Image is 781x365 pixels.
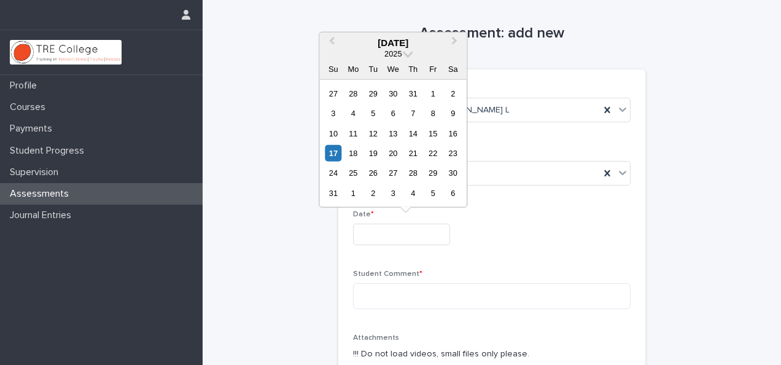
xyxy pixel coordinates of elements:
[319,37,467,48] div: [DATE]
[445,185,461,202] div: Choose Saturday, September 6th, 2025
[365,125,381,141] div: Choose Tuesday, August 12th, 2025
[345,85,362,101] div: Choose Monday, July 28th, 2025
[5,123,62,135] p: Payments
[405,105,421,122] div: Choose Thursday, August 7th, 2025
[445,165,461,181] div: Choose Saturday, August 30th, 2025
[405,165,421,181] div: Choose Thursday, August 28th, 2025
[365,85,381,101] div: Choose Tuesday, July 29th, 2025
[5,101,55,113] p: Courses
[385,125,402,141] div: Choose Wednesday, August 13th, 2025
[445,145,461,162] div: Choose Saturday, August 23rd, 2025
[325,145,341,162] div: Choose Sunday, August 17th, 2025
[405,85,421,101] div: Choose Thursday, July 31st, 2025
[365,165,381,181] div: Choose Tuesday, August 26th, 2025
[425,85,441,101] div: Choose Friday, August 1st, 2025
[5,188,79,200] p: Assessments
[405,60,421,77] div: Th
[353,348,631,361] p: !!! Do not load videos, small files only please.
[405,145,421,162] div: Choose Thursday, August 21st, 2025
[365,105,381,122] div: Choose Tuesday, August 5th, 2025
[324,84,463,203] div: month 2025-08
[325,125,341,141] div: Choose Sunday, August 10th, 2025
[385,145,402,162] div: Choose Wednesday, August 20th, 2025
[385,105,402,122] div: Choose Wednesday, August 6th, 2025
[345,60,362,77] div: Mo
[353,334,399,342] span: Attachments
[5,145,94,157] p: Student Progress
[345,105,362,122] div: Choose Monday, August 4th, 2025
[325,60,341,77] div: Su
[445,60,461,77] div: Sa
[345,185,362,202] div: Choose Monday, September 1st, 2025
[365,60,381,77] div: Tu
[405,185,421,202] div: Choose Thursday, September 4th, 2025
[321,33,340,53] button: Previous Month
[425,60,441,77] div: Fr
[425,165,441,181] div: Choose Friday, August 29th, 2025
[345,165,362,181] div: Choose Monday, August 25th, 2025
[5,80,47,92] p: Profile
[385,60,402,77] div: We
[385,85,402,101] div: Choose Wednesday, July 30th, 2025
[365,145,381,162] div: Choose Tuesday, August 19th, 2025
[325,185,341,202] div: Choose Sunday, August 31st, 2025
[446,33,465,53] button: Next Month
[425,145,441,162] div: Choose Friday, August 22nd, 2025
[384,49,402,58] span: 2025
[5,210,81,221] p: Journal Entries
[425,105,441,122] div: Choose Friday, August 8th, 2025
[385,165,402,181] div: Choose Wednesday, August 27th, 2025
[5,167,68,178] p: Supervision
[405,125,421,141] div: Choose Thursday, August 14th, 2025
[353,211,374,218] span: Date
[10,40,122,65] img: L01RLPSrRaOWR30Oqb5K
[445,105,461,122] div: Choose Saturday, August 9th, 2025
[353,270,422,278] span: Student Comment
[385,185,402,202] div: Choose Wednesday, September 3rd, 2025
[445,125,461,141] div: Choose Saturday, August 16th, 2025
[345,145,362,162] div: Choose Monday, August 18th, 2025
[425,125,441,141] div: Choose Friday, August 15th, 2025
[425,185,441,202] div: Choose Friday, September 5th, 2025
[325,105,341,122] div: Choose Sunday, August 3rd, 2025
[445,85,461,101] div: Choose Saturday, August 2nd, 2025
[325,85,341,101] div: Choose Sunday, July 27th, 2025
[345,125,362,141] div: Choose Monday, August 11th, 2025
[365,185,381,202] div: Choose Tuesday, September 2nd, 2025
[325,165,341,181] div: Choose Sunday, August 24th, 2025
[338,25,645,42] h1: Assessment: add new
